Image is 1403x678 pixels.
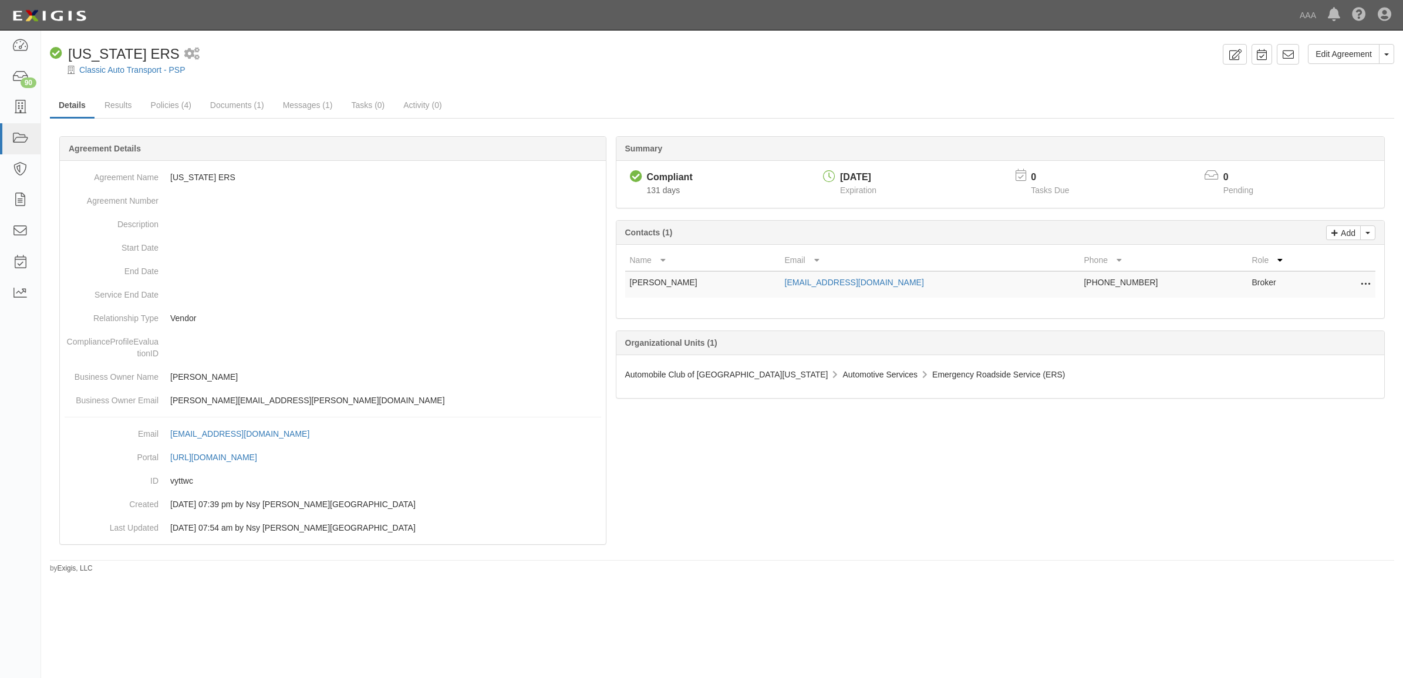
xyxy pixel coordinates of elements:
[1079,271,1247,298] td: [PHONE_NUMBER]
[65,516,601,539] dd: [DATE] 07:54 am by Nsy [PERSON_NAME][GEOGRAPHIC_DATA]
[170,429,322,438] a: [EMAIL_ADDRESS][DOMAIN_NAME]
[65,212,158,230] dt: Description
[625,338,717,348] b: Organizational Units (1)
[65,166,601,189] dd: [US_STATE] ERS
[65,166,158,183] dt: Agreement Name
[65,469,601,493] dd: vyttwc
[1338,226,1355,240] p: Add
[625,271,780,298] td: [PERSON_NAME]
[1223,185,1253,195] span: Pending
[65,493,158,510] dt: Created
[50,564,93,574] small: by
[1247,249,1328,271] th: Role
[394,93,450,117] a: Activity (0)
[842,370,918,379] span: Automotive Services
[647,185,680,195] span: Since 06/06/2025
[50,44,180,64] div: California ERS
[65,306,158,324] dt: Relationship Type
[65,389,158,406] dt: Business Owner Email
[170,371,601,383] p: [PERSON_NAME]
[785,278,924,287] a: [EMAIL_ADDRESS][DOMAIN_NAME]
[1031,171,1084,184] p: 0
[625,228,673,237] b: Contacts (1)
[1352,8,1366,22] i: Help Center - Complianz
[1247,271,1328,298] td: Broker
[647,171,693,184] div: Compliant
[201,93,273,117] a: Documents (1)
[1326,225,1361,240] a: Add
[65,422,158,440] dt: Email
[65,306,601,330] dd: Vendor
[65,365,158,383] dt: Business Owner Name
[274,93,342,117] a: Messages (1)
[68,46,180,62] span: [US_STATE] ERS
[625,144,663,153] b: Summary
[170,394,601,406] p: [PERSON_NAME][EMAIL_ADDRESS][PERSON_NAME][DOMAIN_NAME]
[630,171,642,183] i: Compliant
[184,48,200,60] i: 1 scheduled workflow
[96,93,141,117] a: Results
[65,259,158,277] dt: End Date
[65,493,601,516] dd: [DATE] 07:39 pm by Nsy [PERSON_NAME][GEOGRAPHIC_DATA]
[65,236,158,254] dt: Start Date
[69,144,141,153] b: Agreement Details
[50,48,62,60] i: Compliant
[932,370,1065,379] span: Emergency Roadside Service (ERS)
[142,93,200,117] a: Policies (4)
[65,189,158,207] dt: Agreement Number
[625,249,780,271] th: Name
[170,428,309,440] div: [EMAIL_ADDRESS][DOMAIN_NAME]
[65,330,158,359] dt: ComplianceProfileEvaluationID
[79,65,186,75] a: Classic Auto Transport - PSP
[625,370,828,379] span: Automobile Club of [GEOGRAPHIC_DATA][US_STATE]
[21,77,36,88] div: 90
[58,564,93,572] a: Exigis, LLC
[65,446,158,463] dt: Portal
[1031,185,1069,195] span: Tasks Due
[1079,249,1247,271] th: Phone
[65,469,158,487] dt: ID
[9,5,90,26] img: logo-5460c22ac91f19d4615b14bd174203de0afe785f0fc80cf4dbbc73dc1793850b.png
[840,185,876,195] span: Expiration
[342,93,393,117] a: Tasks (0)
[1294,4,1322,27] a: AAA
[65,283,158,301] dt: Service End Date
[50,93,95,119] a: Details
[840,171,876,184] div: [DATE]
[65,516,158,534] dt: Last Updated
[170,453,270,462] a: [URL][DOMAIN_NAME]
[1223,171,1268,184] p: 0
[1308,44,1380,64] a: Edit Agreement
[780,249,1080,271] th: Email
